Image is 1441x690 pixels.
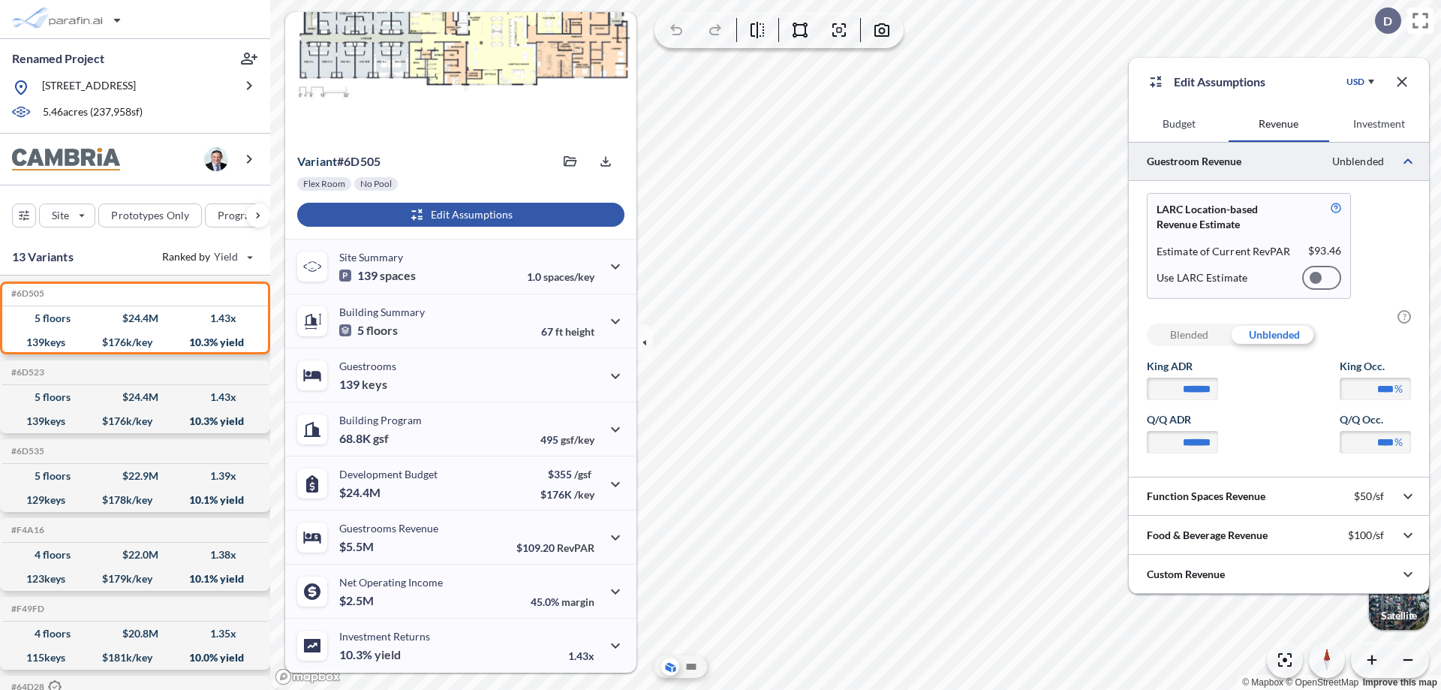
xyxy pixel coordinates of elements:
button: Investment [1329,106,1429,142]
p: 1.43x [568,649,594,662]
p: Building Program [339,414,422,426]
button: Prototypes Only [98,203,202,227]
p: 5 [339,323,398,338]
img: BrandImage [12,148,120,171]
p: Custom Revenue [1147,567,1225,582]
p: 1.0 [527,270,594,283]
a: OpenStreetMap [1286,677,1358,688]
p: $355 [540,468,594,481]
p: Use LARC Estimate [1157,271,1247,285]
p: $2.5M [339,593,376,608]
p: Guestrooms Revenue [339,522,438,535]
p: LARC Location-based Revenue Estimate [1157,202,1295,232]
p: $109.20 [516,541,594,554]
button: Aerial View [661,658,679,676]
img: Switcher Image [1369,570,1429,630]
span: Yield [214,249,239,264]
h5: Click to copy the code [8,446,44,456]
p: # 6d505 [297,154,381,169]
p: $50/sf [1354,490,1384,503]
p: 139 [339,268,416,283]
a: Improve this map [1363,677,1437,688]
label: % [1394,435,1403,450]
h5: Click to copy the code [8,367,44,378]
p: Net Operating Income [339,576,443,589]
p: Program [218,208,260,223]
p: 495 [540,433,594,446]
p: 139 [339,377,387,392]
button: Site Plan [682,658,700,676]
label: King ADR [1147,359,1218,374]
label: % [1394,381,1403,396]
p: Development Budget [339,468,438,481]
p: Site [52,208,69,223]
div: USD [1346,76,1364,88]
label: Q/Q ADR [1147,412,1218,427]
span: spaces/key [543,270,594,283]
p: $24.4M [339,485,383,500]
p: $ 93.46 [1308,244,1341,259]
p: $5.5M [339,539,376,554]
span: spaces [380,268,416,283]
span: keys [362,377,387,392]
p: Building Summary [339,306,425,318]
div: Blended [1147,324,1232,346]
a: Mapbox homepage [275,668,341,685]
h5: Click to copy the code [8,604,44,614]
p: 67 [541,325,594,338]
p: Investment Returns [339,630,430,643]
p: Guestrooms [339,360,396,372]
div: Unblended [1232,324,1316,346]
p: D [1383,14,1392,28]
span: ft [555,325,563,338]
button: Ranked by Yield [150,245,263,269]
span: gsf/key [561,433,594,446]
p: Satellite [1381,610,1417,622]
label: Q/Q Occ. [1340,412,1411,427]
img: user logo [204,147,228,171]
p: Function Spaces Revenue [1147,489,1265,504]
h5: Click to copy the code [8,525,44,535]
button: Program [205,203,286,227]
p: Food & Beverage Revenue [1147,528,1268,543]
p: 45.0% [531,595,594,608]
button: Revenue [1229,106,1328,142]
p: 13 Variants [12,248,74,266]
p: Renamed Project [12,50,104,67]
label: King Occ. [1340,359,1411,374]
p: Edit Assumptions [1174,73,1265,91]
span: Variant [297,154,337,168]
p: Flex Room [303,178,345,190]
button: Budget [1129,106,1229,142]
span: RevPAR [557,541,594,554]
button: Switcher ImageSatellite [1369,570,1429,630]
span: ? [1397,310,1411,324]
span: height [565,325,594,338]
p: $100/sf [1348,529,1384,542]
span: /gsf [574,468,591,481]
span: /key [574,488,594,501]
span: gsf [373,431,389,446]
p: [STREET_ADDRESS] [42,78,136,97]
p: Estimate of Current RevPAR [1157,244,1291,259]
p: 5.46 acres ( 237,958 sf) [43,104,143,121]
p: Prototypes Only [111,208,189,223]
p: No Pool [360,178,392,190]
a: Mapbox [1242,677,1283,688]
button: Edit Assumptions [297,203,624,227]
span: margin [561,595,594,608]
p: 10.3% [339,647,401,662]
p: $176K [540,488,594,501]
button: Site [39,203,95,227]
h5: Click to copy the code [8,288,44,299]
p: Site Summary [339,251,403,264]
p: 68.8K [339,431,389,446]
span: floors [366,323,398,338]
span: yield [375,647,401,662]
